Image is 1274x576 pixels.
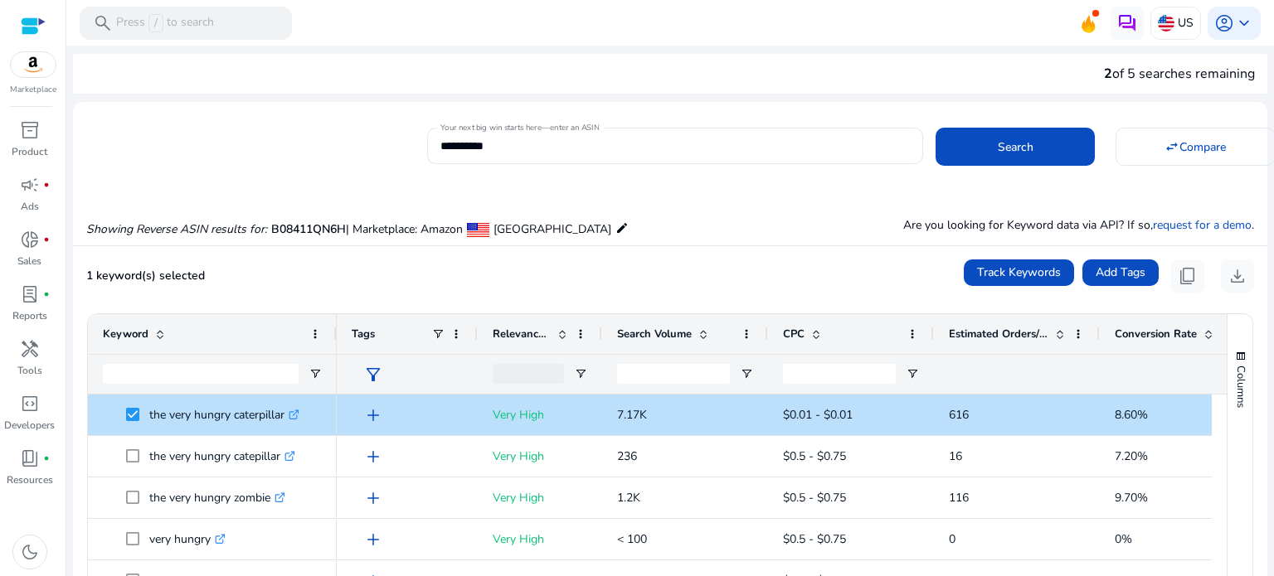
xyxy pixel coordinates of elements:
[346,221,463,237] span: | Marketplace: Amazon
[1221,259,1254,293] button: download
[20,230,40,249] span: donut_small
[116,14,214,32] p: Press to search
[617,327,692,341] span: Search Volume
[149,398,299,432] p: the very hungry caterpillar
[93,13,113,33] span: search
[617,490,640,506] span: 1.2K
[936,128,1095,166] button: Search
[1165,139,1179,154] mat-icon: swap_horiz
[103,327,148,341] span: Keyword
[43,236,50,243] span: fiber_manual_record
[949,448,962,464] span: 16
[493,439,587,473] p: Very High
[363,530,383,549] span: add
[1115,448,1148,464] span: 7.20%
[493,327,551,341] span: Relevance Score
[17,363,42,378] p: Tools
[615,218,629,238] mat-icon: edit
[1115,327,1197,341] span: Conversion Rate
[949,490,969,506] span: 116
[1233,365,1248,408] span: Columns
[149,439,295,473] p: the very hungry catepillar
[12,144,47,159] p: Product
[783,364,896,384] input: CPC Filter Input
[494,221,611,237] span: [GEOGRAPHIC_DATA]
[1234,13,1254,33] span: keyboard_arrow_down
[783,490,846,506] span: $0.5 - $0.75
[352,327,375,341] span: Tags
[998,138,1033,156] span: Search
[86,268,205,283] span: 1 keyword(s) selected
[783,531,846,547] span: $0.5 - $0.75
[11,52,56,77] img: amazon.svg
[493,522,587,556] p: Very High
[20,284,40,304] span: lab_profile
[4,418,55,433] p: Developers
[43,455,50,462] span: fiber_manual_record
[363,488,383,508] span: add
[574,367,587,380] button: Open Filter Menu
[1214,13,1234,33] span: account_circle
[949,407,969,423] span: 616
[906,367,919,380] button: Open Filter Menu
[493,481,587,515] p: Very High
[1153,217,1252,233] a: request for a demo
[43,291,50,298] span: fiber_manual_record
[20,542,40,562] span: dark_mode
[1178,8,1194,37] p: US
[20,120,40,140] span: inventory_2
[1082,259,1159,286] button: Add Tags
[783,448,846,464] span: $0.5 - $0.75
[363,447,383,467] span: add
[271,221,346,237] span: B08411QN6H
[783,327,805,341] span: CPC
[363,365,383,385] span: filter_alt
[1115,490,1148,506] span: 9.70%
[363,405,383,425] span: add
[903,216,1254,234] p: Are you looking for Keyword data via API? If so, .
[617,531,647,547] span: < 100
[1228,266,1247,286] span: download
[1179,138,1226,156] span: Compare
[617,407,647,423] span: 7.17K
[1104,64,1255,84] div: of 5 searches remaining
[12,308,47,323] p: Reports
[783,407,853,423] span: $0.01 - $0.01
[10,84,56,96] p: Marketplace
[740,367,753,380] button: Open Filter Menu
[148,14,163,32] span: /
[1104,65,1112,83] span: 2
[1115,407,1148,423] span: 8.60%
[617,448,637,464] span: 236
[1158,15,1174,31] img: us.svg
[977,264,1061,281] span: Track Keywords
[20,448,40,468] span: book_4
[20,175,40,195] span: campaign
[7,472,53,487] p: Resources
[949,327,1048,341] span: Estimated Orders/Month
[20,394,40,414] span: code_blocks
[1115,531,1132,547] span: 0%
[17,254,41,269] p: Sales
[617,364,730,384] input: Search Volume Filter Input
[43,182,50,188] span: fiber_manual_record
[1178,266,1198,286] span: content_copy
[20,339,40,359] span: handyman
[86,221,267,237] i: Showing Reverse ASIN results for:
[440,122,599,133] mat-label: Your next big win starts here—enter an ASIN
[103,364,299,384] input: Keyword Filter Input
[1096,264,1145,281] span: Add Tags
[309,367,322,380] button: Open Filter Menu
[21,199,39,214] p: Ads
[149,522,226,556] p: very hungry
[949,531,955,547] span: 0
[149,481,285,515] p: the very hungry zombie
[1171,259,1204,293] button: content_copy
[493,398,587,432] p: Very High
[964,259,1074,286] button: Track Keywords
